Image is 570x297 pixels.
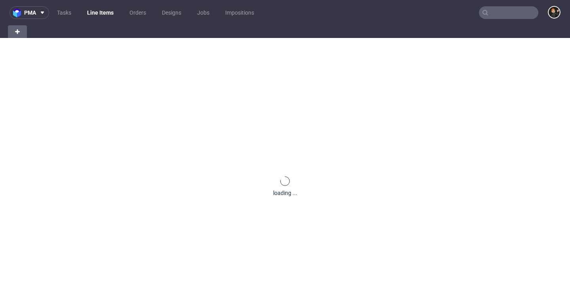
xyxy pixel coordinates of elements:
[52,6,76,19] a: Tasks
[157,6,186,19] a: Designs
[82,6,118,19] a: Line Items
[273,189,297,197] div: loading ...
[220,6,259,19] a: Impositions
[13,8,24,17] img: logo
[549,7,560,18] img: Dominik Grosicki
[125,6,151,19] a: Orders
[24,10,36,15] span: pma
[9,6,49,19] button: pma
[192,6,214,19] a: Jobs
